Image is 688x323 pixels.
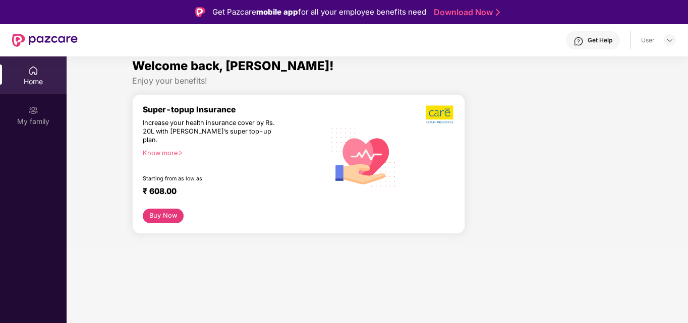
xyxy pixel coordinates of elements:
div: Starting from as low as [143,175,282,182]
strong: mobile app [256,7,298,17]
button: Buy Now [143,209,184,223]
div: Get Pazcare for all your employee benefits need [212,6,426,18]
div: Super-topup Insurance [143,105,325,114]
div: Increase your health insurance cover by Rs. 20L with [PERSON_NAME]’s super top-up plan. [143,119,281,145]
img: svg+xml;base64,PHN2ZyB3aWR0aD0iMjAiIGhlaWdodD0iMjAiIHZpZXdCb3g9IjAgMCAyMCAyMCIgZmlsbD0ibm9uZSIgeG... [28,105,38,115]
img: Logo [195,7,205,17]
span: Welcome back, [PERSON_NAME]! [132,58,334,73]
div: Enjoy your benefits! [132,76,622,86]
img: svg+xml;base64,PHN2ZyBpZD0iSG9tZSIgeG1sbnM9Imh0dHA6Ly93d3cudzMub3JnLzIwMDAvc3ZnIiB3aWR0aD0iMjAiIG... [28,66,38,76]
img: b5dec4f62d2307b9de63beb79f102df3.png [426,105,454,124]
div: ₹ 608.00 [143,186,315,199]
a: Download Now [434,7,497,18]
div: Get Help [588,36,612,44]
div: User [641,36,655,44]
img: svg+xml;base64,PHN2ZyBpZD0iSGVscC0zMngzMiIgeG1sbnM9Imh0dHA6Ly93d3cudzMub3JnLzIwMDAvc3ZnIiB3aWR0aD... [574,36,584,46]
img: svg+xml;base64,PHN2ZyBpZD0iRHJvcGRvd24tMzJ4MzIiIHhtbG5zPSJodHRwOi8vd3d3LnczLm9yZy8yMDAwL3N2ZyIgd2... [666,36,674,44]
img: Stroke [496,7,500,18]
span: right [178,150,183,156]
img: New Pazcare Logo [12,34,78,47]
div: Know more [143,149,319,156]
img: svg+xml;base64,PHN2ZyB4bWxucz0iaHR0cDovL3d3dy53My5vcmcvMjAwMC9zdmciIHhtbG5zOnhsaW5rPSJodHRwOi8vd3... [325,117,403,196]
